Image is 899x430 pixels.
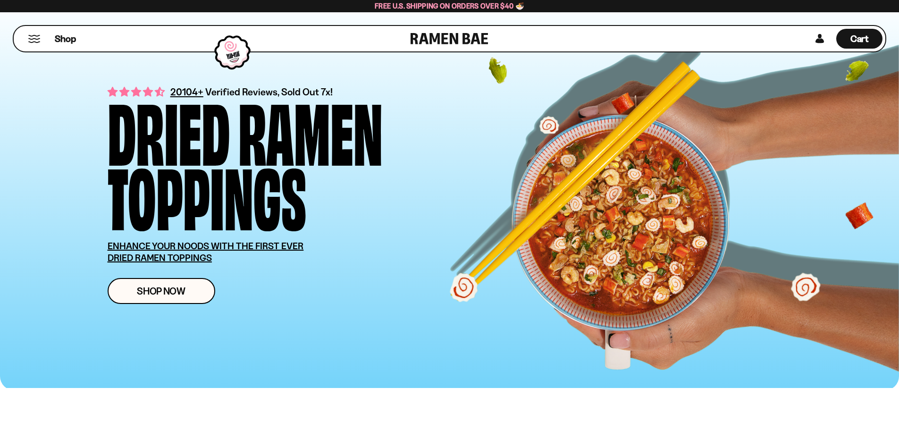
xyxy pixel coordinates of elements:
div: Toppings [108,161,306,226]
button: Mobile Menu Trigger [28,35,41,43]
div: Ramen [238,97,383,161]
span: Shop Now [137,286,185,296]
span: Shop [55,33,76,45]
span: Cart [850,33,869,44]
a: Shop [55,29,76,49]
a: Cart [836,26,882,51]
u: ENHANCE YOUR NOODS WITH THE FIRST EVER DRIED RAMEN TOPPINGS [108,240,304,263]
span: Free U.S. Shipping on Orders over $40 🍜 [375,1,524,10]
div: Dried [108,97,230,161]
a: Shop Now [108,278,215,304]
